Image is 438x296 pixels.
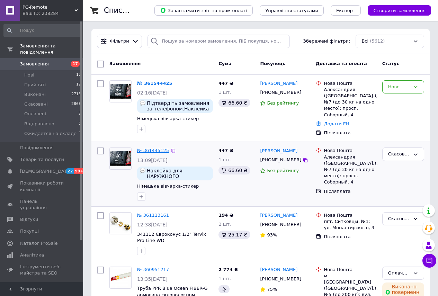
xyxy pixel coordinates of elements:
[24,131,77,137] span: Ожидается на складе
[422,254,436,268] button: Чат з покупцем
[110,213,131,233] img: Фото товару
[324,267,377,273] div: Нова Пошта
[361,8,431,13] a: Створити замовлення
[388,270,410,277] div: Оплачено
[218,276,231,281] span: 1 шт.
[76,72,81,78] span: 17
[24,91,46,98] span: Виконані
[267,168,299,173] span: Без рейтингу
[218,213,233,218] span: 194 ₴
[388,151,410,158] div: Скасовано
[154,5,253,16] button: Завантажити звіт по пром-оплаті
[218,222,231,227] span: 2 шт.
[324,234,377,240] div: Післяплата
[331,5,361,16] button: Експорт
[20,145,54,151] span: Повідомлення
[388,83,410,91] div: Нове
[218,99,250,107] div: 66.60 ₴
[218,148,233,153] span: 447 ₴
[137,232,206,243] a: 341112 Євроконус 1/2" Tervix Pro Line WD
[24,82,46,88] span: Прийняті
[316,61,367,66] span: Доставка та оплата
[79,131,81,137] span: 0
[79,111,81,117] span: 2
[218,81,233,86] span: 447 ₴
[109,267,132,289] a: Фото товару
[137,90,168,96] span: 02:16[DATE]
[324,130,377,136] div: Післяплата
[324,218,377,231] div: пгт. Ситковцы, №1: ул. Монастирского, 3
[160,7,247,14] span: Завантажити звіт по пром-оплаті
[218,157,231,162] span: 1 шт.
[23,10,83,17] div: Ваш ID: 238284
[218,61,231,66] span: Cума
[324,80,377,87] div: Нова Пошта
[20,156,64,163] span: Товари та послуги
[260,267,297,273] a: [PERSON_NAME]
[218,166,250,174] div: 66.60 ₴
[137,267,169,272] a: № 360951217
[110,151,131,166] img: Фото товару
[110,38,129,45] span: Фільтри
[24,121,54,127] span: Відправлено
[109,147,132,170] a: Фото товару
[361,38,368,45] span: Всі
[388,215,410,223] div: Скасовано
[324,212,377,218] div: Нова Пошта
[260,212,297,219] a: [PERSON_NAME]
[137,276,168,282] span: 13:35[DATE]
[324,87,377,118] div: Александрия ([GEOGRAPHIC_DATA].), №7 (до 30 кг на одно место): просп. Соборный, 4
[109,80,132,102] a: Фото товару
[137,222,168,227] span: 12:38[DATE]
[66,168,74,174] span: 22
[24,101,48,107] span: Скасовані
[267,287,277,292] span: 75%
[71,61,80,67] span: 17
[260,61,285,66] span: Покупець
[20,252,44,258] span: Аналітика
[324,147,377,154] div: Нова Пошта
[140,100,145,106] img: :speech_balloon:
[104,6,174,15] h1: Список замовлень
[20,61,49,67] span: Замовлення
[137,116,199,121] a: Німецька вівчарка-стикер
[267,100,299,106] span: Без рейтингу
[24,72,34,78] span: Нові
[110,84,131,99] img: Фото товару
[260,157,301,162] span: [PHONE_NUMBER]
[23,4,74,10] span: PC-Remote
[137,158,168,163] span: 13:09[DATE]
[20,228,39,234] span: Покупці
[260,80,297,87] a: [PERSON_NAME]
[20,264,64,276] span: Інструменти веб-майстра та SEO
[368,5,431,16] button: Створити замовлення
[148,35,290,48] input: Пошук за номером замовлення, ПІБ покупця, номером телефону, Email, номером накладної
[109,212,132,234] a: Фото товару
[137,81,172,86] a: № 361544425
[382,61,400,66] span: Статус
[20,43,83,55] span: Замовлення та повідомлення
[370,38,385,44] span: (5612)
[260,148,297,154] a: [PERSON_NAME]
[260,90,301,95] span: [PHONE_NUMBER]
[71,91,81,98] span: 2713
[260,222,301,227] span: [PHONE_NUMBER]
[20,216,38,223] span: Відгуки
[71,101,81,107] span: 2868
[267,232,277,237] span: 93%
[74,168,85,174] span: 99+
[260,5,324,16] button: Управління статусами
[20,180,64,192] span: Показники роботи компанії
[324,154,377,186] div: Александрия ([GEOGRAPHIC_DATA].), №7 (до 30 кг на одно место): просп. Соборный, 4
[260,276,301,281] span: [PHONE_NUMBER]
[20,198,64,211] span: Панель управління
[147,168,210,179] span: Наклейка для НАРУЖНОГО наклеевания на стекло автомобиля? Подтвердите заказ по телефону!
[137,183,199,189] a: Німецька вівчарка-стикер
[110,267,131,288] img: Фото товару
[218,231,250,239] div: 25.17 ₴
[76,82,81,88] span: 12
[218,267,238,272] span: 2 774 ₴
